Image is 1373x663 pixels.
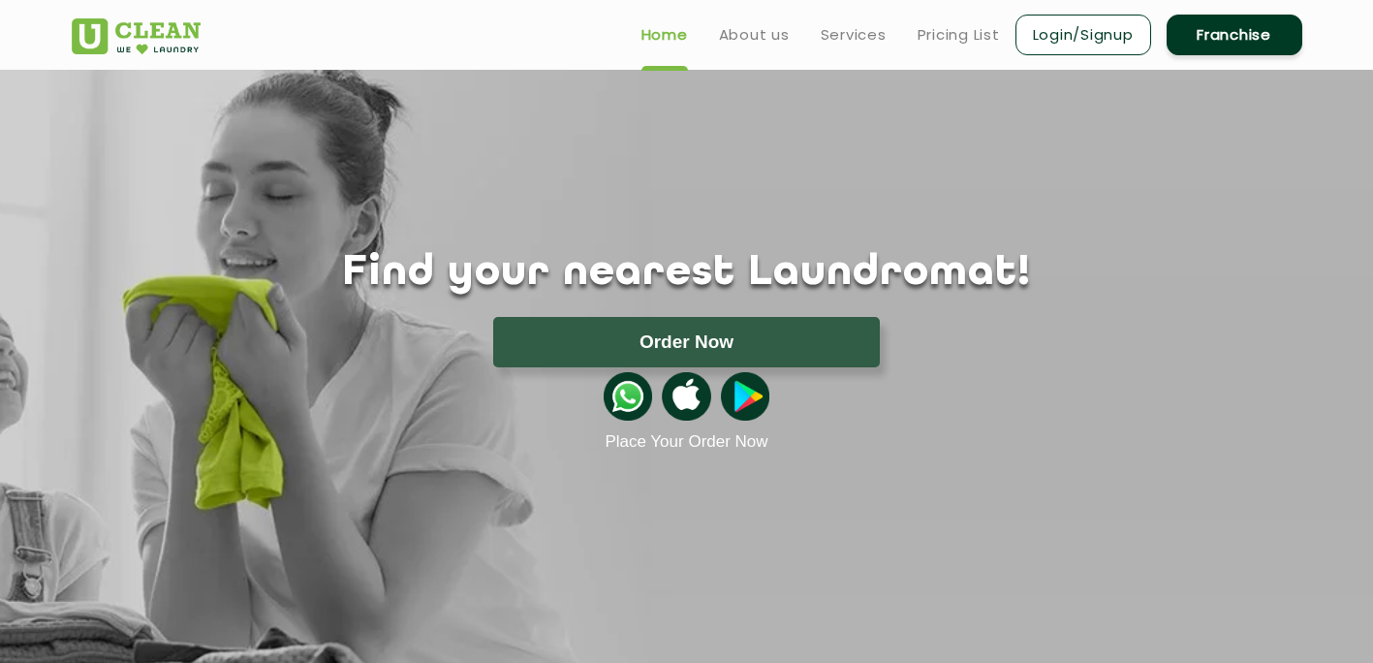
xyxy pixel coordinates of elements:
[605,432,767,452] a: Place Your Order Now
[641,23,688,47] a: Home
[1167,15,1302,55] a: Franchise
[493,317,880,367] button: Order Now
[918,23,1000,47] a: Pricing List
[57,249,1317,298] h1: Find your nearest Laundromat!
[821,23,887,47] a: Services
[662,372,710,421] img: apple-icon.png
[721,372,769,421] img: playstoreicon.png
[1015,15,1151,55] a: Login/Signup
[604,372,652,421] img: whatsappicon.png
[72,18,201,54] img: UClean Laundry and Dry Cleaning
[719,23,790,47] a: About us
